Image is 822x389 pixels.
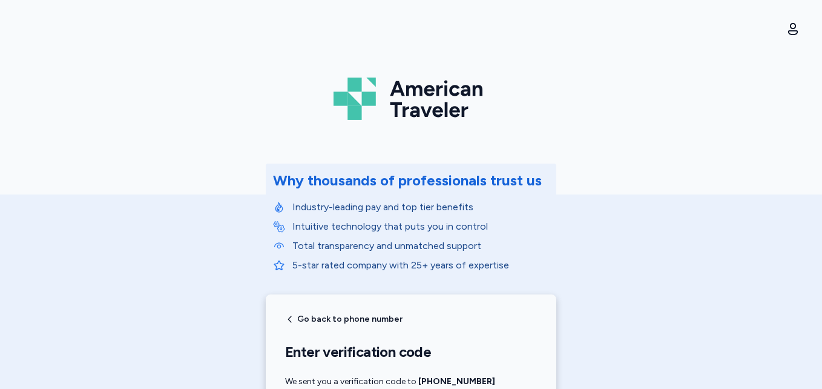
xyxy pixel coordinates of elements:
button: Go back to phone number [285,314,403,324]
strong: [PHONE_NUMBER] [418,376,495,387]
span: We sent you a verification code to [285,376,495,387]
div: Why thousands of professionals trust us [273,171,542,190]
h1: Enter verification code [285,343,537,361]
p: 5-star rated company with 25+ years of expertise [292,258,549,273]
span: Go back to phone number [297,315,403,324]
img: Logo [334,73,488,125]
p: Industry-leading pay and top tier benefits [292,200,549,214]
p: Total transparency and unmatched support [292,239,549,253]
p: Intuitive technology that puts you in control [292,219,549,234]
